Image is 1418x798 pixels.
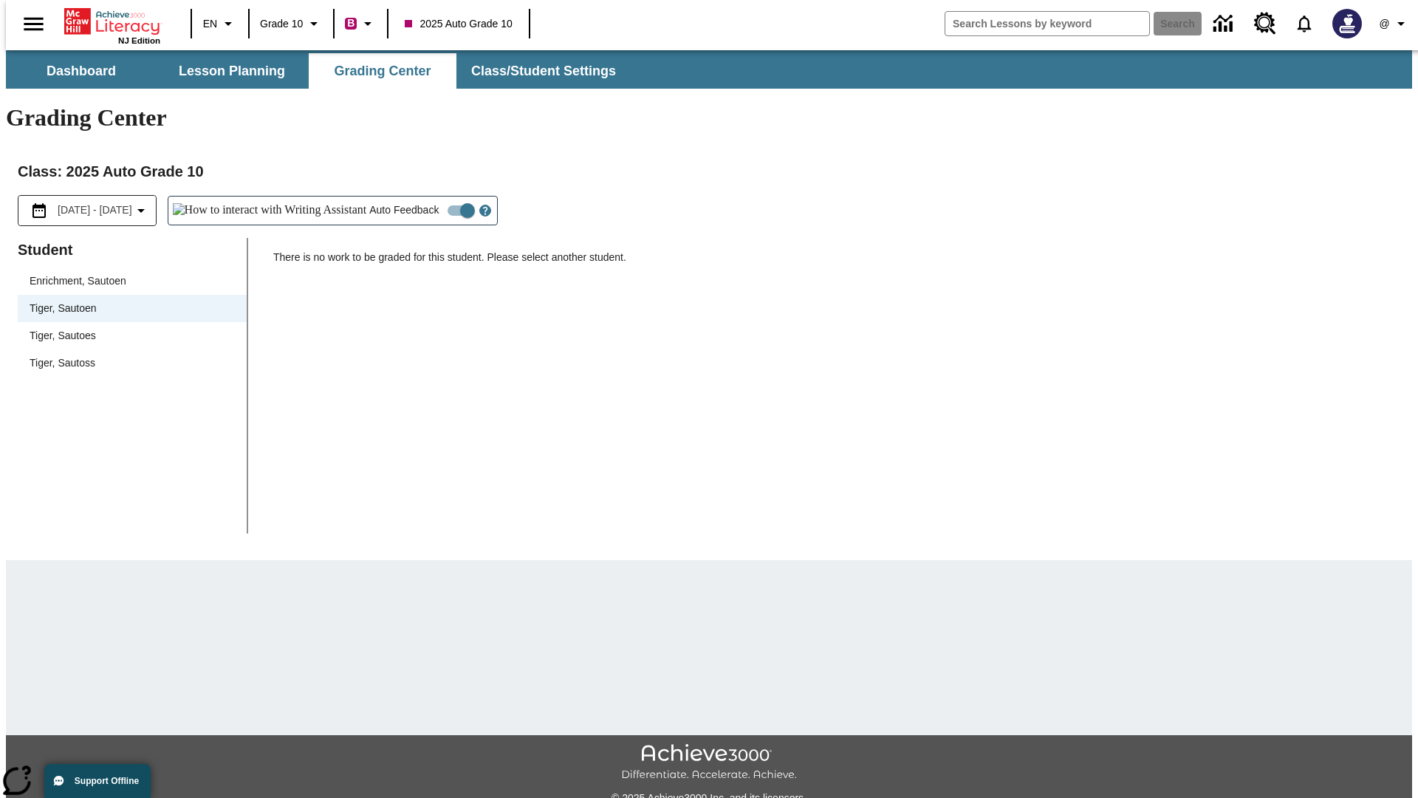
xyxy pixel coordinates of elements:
span: [DATE] - [DATE] [58,202,132,218]
div: Tiger, Sautoss [18,349,247,377]
div: Enrichment, Sautoen [18,267,247,295]
div: Home [64,5,160,45]
input: search field [945,12,1149,35]
button: Support Offline [44,764,151,798]
span: Tiger, Sautoes [30,328,235,344]
p: Student [18,238,247,262]
svg: Collapse Date Range Filter [132,202,150,219]
span: Support Offline [75,776,139,786]
button: Select the date range menu item [24,202,150,219]
button: Select a new avatar [1323,4,1371,43]
button: Language: EN, Select a language [196,10,244,37]
img: How to interact with Writing Assistant [173,203,367,218]
button: Class/Student Settings [459,53,628,89]
span: Grade 10 [260,16,303,32]
span: @ [1379,16,1389,32]
a: Resource Center, Will open in new tab [1245,4,1285,44]
img: Achieve3000 Differentiate Accelerate Achieve [621,744,797,782]
button: Lesson Planning [158,53,306,89]
h1: Grading Center [6,104,1412,132]
span: Tiger, Sautoen [30,301,235,316]
span: 2025 Auto Grade 10 [405,16,512,32]
button: Grade: Grade 10, Select a grade [254,10,329,37]
button: Boost Class color is violet red. Change class color [339,10,383,37]
button: Open Help for Writing Assistant [473,197,497,225]
span: NJ Edition [118,36,160,45]
div: Tiger, Sautoes [18,322,247,349]
a: Data Center [1205,4,1245,44]
button: Grading Center [309,53,456,89]
a: Notifications [1285,4,1323,43]
span: Enrichment, Sautoen [30,273,235,289]
img: Avatar [1332,9,1362,38]
div: Tiger, Sautoen [18,295,247,322]
span: Auto Feedback [369,202,439,218]
span: B [347,14,354,33]
button: Dashboard [7,53,155,89]
button: Open side menu [12,2,55,46]
p: There is no work to be graded for this student. Please select another student. [273,250,1400,276]
button: Profile/Settings [1371,10,1418,37]
span: EN [203,16,217,32]
div: SubNavbar [6,50,1412,89]
span: Tiger, Sautoss [30,355,235,371]
a: Home [64,7,160,36]
h2: Class : 2025 Auto Grade 10 [18,160,1400,183]
div: SubNavbar [6,53,629,89]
